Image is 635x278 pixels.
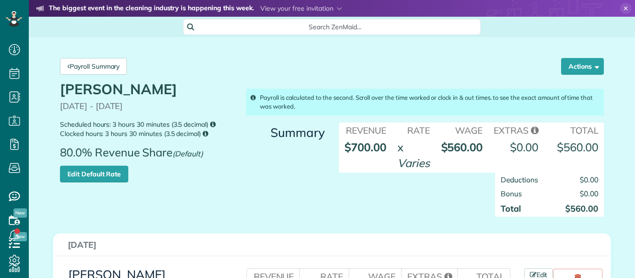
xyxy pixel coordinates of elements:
span: $0.00 [580,175,598,184]
em: (Default) [172,149,203,158]
th: Rate [392,123,436,137]
strong: $560.00 [565,203,598,214]
strong: $560.00 [557,140,598,154]
small: Scheduled hours: 3 hours 30 minutes (3.5 decimal) Clocked hours: 3 hours 30 minutes (3.5 decimal) [60,120,236,139]
th: Revenue [339,123,392,137]
h1: [PERSON_NAME] [60,82,236,97]
button: Actions [561,58,604,75]
div: x [397,139,403,155]
span: 80.0% Revenue Share [60,146,208,166]
h3: [DATE] [68,240,596,250]
th: Wage [436,123,489,137]
div: $0.00 [510,139,538,155]
a: Payroll Summary [60,58,127,75]
a: Edit Default Rate [60,166,128,182]
span: $0.00 [580,189,598,198]
span: Deductions [501,175,538,184]
strong: The biggest event in the cleaning industry is happening this week. [49,4,254,14]
div: Payroll is calculated to the second. Scroll over the time worked or clock in & out times. to see ... [246,89,604,116]
p: [DATE] - [DATE] [60,102,236,111]
h3: Summary [246,126,325,140]
span: New [13,208,27,218]
strong: $560.00 [441,140,483,154]
th: Total [544,123,604,137]
em: Varies [397,156,430,170]
th: Extras [488,123,544,137]
strong: Total [501,203,521,214]
span: Bonus [501,189,522,198]
strong: $700.00 [344,140,386,154]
